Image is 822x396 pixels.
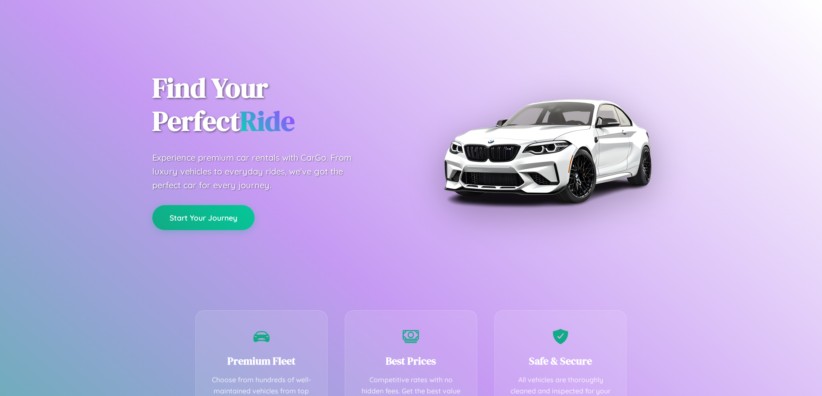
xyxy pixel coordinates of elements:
[508,354,614,368] h3: Safe & Secure
[152,205,255,230] button: Start Your Journey
[152,72,398,138] h1: Find Your Perfect
[209,354,315,368] h3: Premium Fleet
[439,43,655,259] img: Premium BMW car rental vehicle
[358,354,464,368] h3: Best Prices
[240,102,295,140] span: Ride
[152,151,368,192] p: Experience premium car rentals with CarGo. From luxury vehicles to everyday rides, we've got the ...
